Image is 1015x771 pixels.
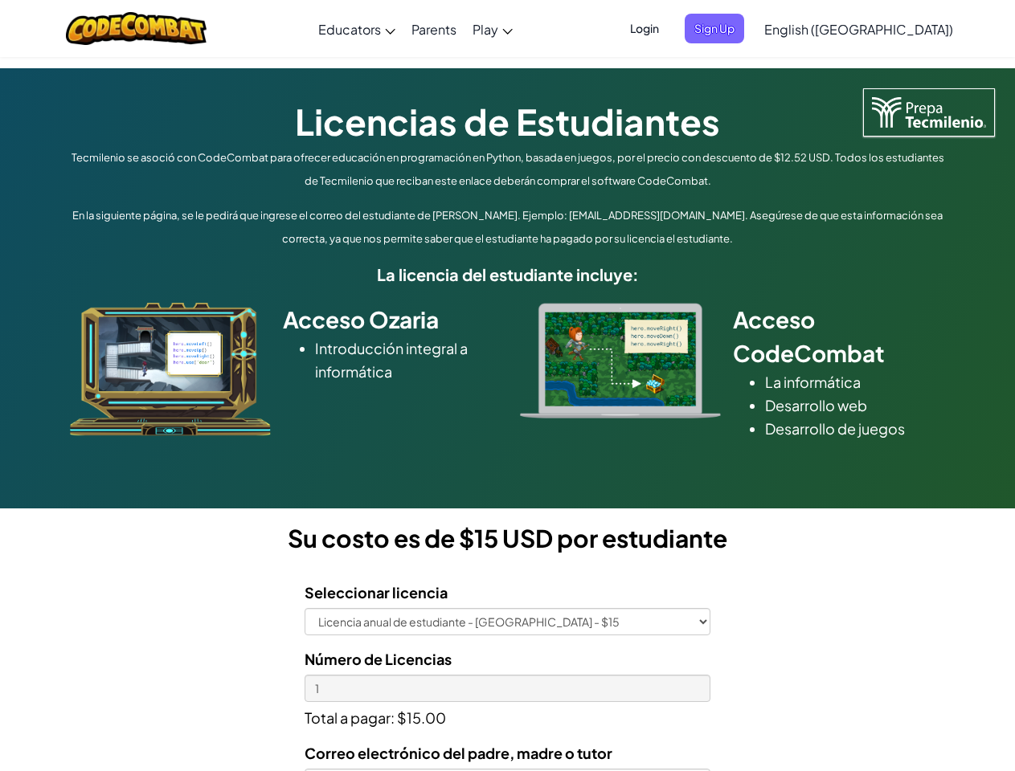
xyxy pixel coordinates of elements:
[520,303,721,418] img: type_real_code.png
[66,12,207,45] img: CodeCombat logo
[765,394,946,417] li: Desarrollo web
[310,7,403,51] a: Educators
[66,262,950,287] h5: La licencia del estudiante incluye:
[765,370,946,394] li: La informática
[764,21,953,38] span: English ([GEOGRAPHIC_DATA])
[318,21,381,38] span: Educators
[765,417,946,440] li: Desarrollo de juegos
[66,204,950,251] p: En la siguiente página, se le pedirá que ingrese el correo del estudiante de [PERSON_NAME]. Ejemp...
[403,7,465,51] a: Parents
[733,303,946,370] h2: Acceso CodeCombat
[66,146,950,193] p: Tecmilenio se asoció con CodeCombat para ofrecer educación en programación en Python, basada en j...
[473,21,498,38] span: Play
[70,303,271,436] img: ozaria_acodus.png
[863,88,995,137] img: Tecmilenio logo
[305,647,452,671] label: Número de Licencias
[305,581,448,604] label: Seleccionar licencia
[305,702,710,729] p: Total a pagar: $15.00
[685,14,744,43] button: Sign Up
[66,96,950,146] h1: Licencias de Estudiantes
[620,14,669,43] button: Login
[315,337,496,383] li: Introducción integral a informática
[305,741,612,765] label: Correo electrónico del padre, madre o tutor
[283,303,496,337] h2: Acceso Ozaria
[465,7,521,51] a: Play
[756,7,961,51] a: English ([GEOGRAPHIC_DATA])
